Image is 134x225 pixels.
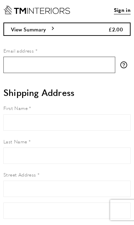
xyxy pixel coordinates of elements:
[120,61,131,68] button: More information
[3,171,36,178] span: Street Address
[108,26,123,33] span: £2.00
[3,104,28,111] span: First Name
[3,5,70,14] a: Go to Home page
[3,86,131,99] h2: Shipping Address
[3,138,27,145] span: Last Name
[3,47,34,54] span: Email address
[114,6,131,14] a: Sign in
[3,23,131,36] button: View Summary £2.00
